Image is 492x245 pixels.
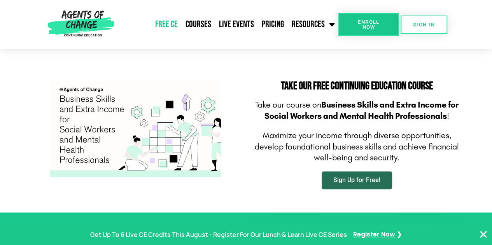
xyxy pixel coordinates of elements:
[322,171,392,189] a: Sign Up for Free!
[314,142,459,163] span: chieve financial well-being and security.
[333,177,380,183] span: Sign Up for Free!
[288,15,338,34] a: Resources
[117,15,338,34] nav: Menu
[264,100,459,121] b: Business Skills and Extra Income for Social Workers and Mental Health Professionals
[259,142,403,152] span: evelop foundational business skills and a
[250,130,464,163] p: Maximize your income through diverse opportunities, d
[90,229,347,240] p: Get Up To 6 Live CE Credits This August - Register For Our Lunch & Learn Live CE Series
[413,22,435,27] span: SIGN IN
[479,230,488,239] button: Close Banner
[401,16,447,34] a: SIGN IN
[215,15,258,34] a: Live Events
[353,229,402,240] a: Register Now ❯
[351,19,386,30] span: Enroll Now
[250,81,464,92] h2: Take Our FREE Continuing Education Course
[258,15,288,34] a: Pricing
[250,99,464,122] p: Take our course on !
[338,13,399,36] a: Enroll Now
[182,15,215,34] a: Courses
[151,15,182,34] a: Free CE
